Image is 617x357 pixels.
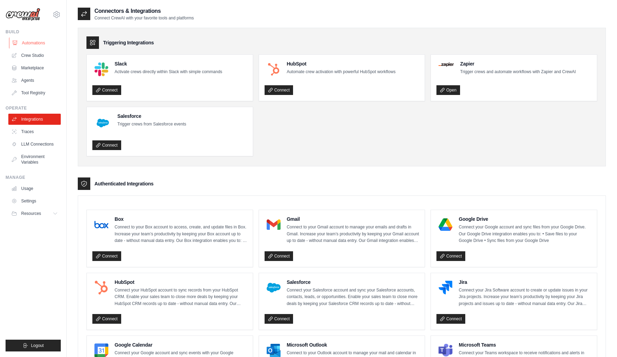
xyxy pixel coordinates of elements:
img: Salesforce Logo [94,115,111,131]
p: Connect your Salesforce account and sync your Salesforce accounts, contacts, leads, or opportunit... [287,287,419,307]
a: Tool Registry [8,87,61,98]
a: Connect [436,314,465,324]
button: Resources [8,208,61,219]
h4: Zapier [460,60,576,67]
p: Connect to your Box account to access, create, and update files in Box. Increase your team’s prod... [115,224,247,244]
h4: Google Calendar [115,341,247,348]
div: Build [6,29,61,35]
h3: Triggering Integrations [103,39,154,46]
h4: Gmail [287,216,419,223]
a: Connect [92,251,121,261]
a: Connect [92,85,121,95]
a: Crew Studio [8,50,61,61]
span: Resources [21,211,41,216]
span: Logout [31,343,44,348]
h4: Slack [115,60,222,67]
a: Connect [265,314,293,324]
p: Trigger crews and automate workflows with Zapier and CrewAI [460,69,576,76]
img: Zapier Logo [439,62,454,67]
a: Open [436,85,460,95]
a: Settings [8,195,61,207]
p: Activate crews directly within Slack with simple commands [115,69,222,76]
a: Traces [8,126,61,137]
a: Connect [92,314,121,324]
a: Integrations [8,114,61,125]
h4: Salesforce [117,113,186,120]
button: Logout [6,340,61,351]
h4: HubSpot [287,60,395,67]
img: Jira Logo [439,281,452,295]
h4: HubSpot [115,279,247,286]
a: Connect [265,251,293,261]
p: Connect your HubSpot account to sync records from your HubSpot CRM. Enable your sales team to clo... [115,287,247,307]
a: LLM Connections [8,139,61,150]
p: Trigger crews from Salesforce events [117,121,186,128]
a: Automations [9,37,61,49]
h2: Connectors & Integrations [94,7,194,15]
img: Salesforce Logo [267,281,281,295]
a: Connect [436,251,465,261]
img: HubSpot Logo [94,281,108,295]
a: Connect [265,85,293,95]
a: Agents [8,75,61,86]
a: Connect [92,140,121,150]
h4: Google Drive [459,216,591,223]
a: Environment Variables [8,151,61,168]
img: Google Drive Logo [439,218,452,232]
p: Connect your Jira Software account to create or update issues in your Jira projects. Increase you... [459,287,591,307]
img: Box Logo [94,218,108,232]
img: Logo [6,8,40,21]
div: Operate [6,105,61,111]
p: Connect CrewAI with your favorite tools and platforms [94,15,194,21]
a: Usage [8,183,61,194]
a: Marketplace [8,62,61,73]
p: Automate crew activation with powerful HubSpot workflows [287,69,395,76]
img: Slack Logo [94,62,108,76]
p: Connect your Google account and sync files from your Google Drive. Our Google Drive integration e... [459,224,591,244]
p: Connect to your Gmail account to manage your emails and drafts in Gmail. Increase your team’s pro... [287,224,419,244]
h4: Jira [459,279,591,286]
img: Gmail Logo [267,218,281,232]
div: Manage [6,175,61,180]
img: HubSpot Logo [267,62,281,76]
h4: Microsoft Teams [459,341,591,348]
h4: Box [115,216,247,223]
h4: Microsoft Outlook [287,341,419,348]
h4: Salesforce [287,279,419,286]
h3: Authenticated Integrations [94,180,153,187]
